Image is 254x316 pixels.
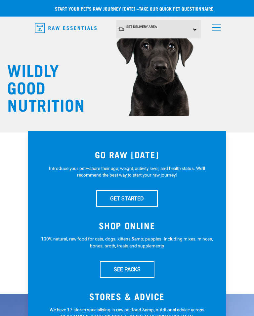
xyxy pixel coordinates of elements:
[96,190,158,207] a: GET STARTED
[41,149,213,160] h3: GO RAW [DATE]
[7,61,73,113] h1: WILDLY GOOD NUTRITION
[35,23,97,33] img: Raw Essentials Logo
[41,236,213,249] p: 100% natural, raw food for cats, dogs, kittens &amp; puppies. Including mixes, minces, bones, bro...
[100,261,154,278] a: SEE PACKS
[41,291,213,301] h3: STORES & ADVICE
[41,165,213,179] p: Introduce your pet—share their age, weight, activity level, and health status. We'll recommend th...
[126,25,157,28] span: Set Delivery Area
[41,220,213,231] h3: SHOP ONLINE
[139,7,215,10] a: take our quick pet questionnaire.
[209,20,221,32] a: menu
[118,26,125,32] img: van-moving.png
